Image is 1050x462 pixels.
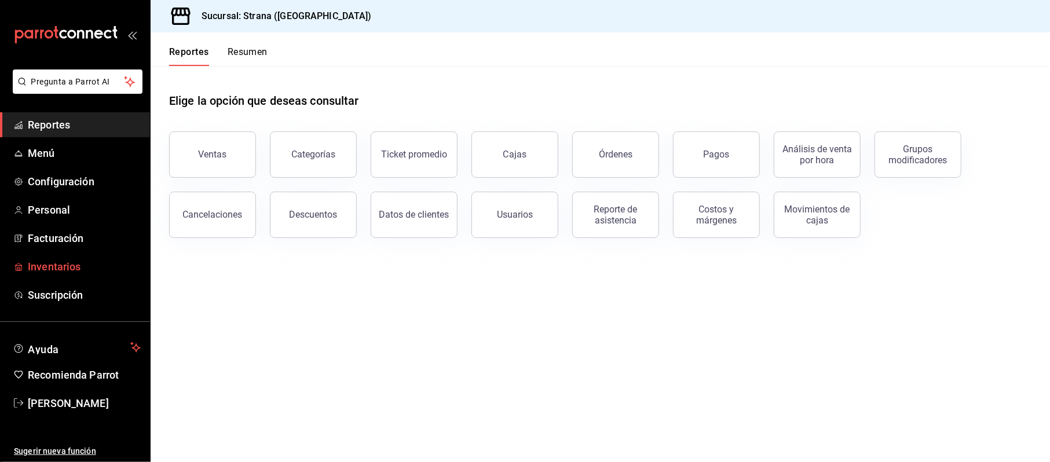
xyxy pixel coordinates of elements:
[291,149,335,160] div: Categorías
[704,149,730,160] div: Pagos
[379,209,449,220] div: Datos de clientes
[28,395,141,411] span: [PERSON_NAME]
[781,204,853,226] div: Movimientos de cajas
[371,131,458,178] button: Ticket promedio
[371,192,458,238] button: Datos de clientes
[13,69,142,94] button: Pregunta a Parrot AI
[774,131,861,178] button: Análisis de venta por hora
[471,192,558,238] button: Usuarios
[28,287,141,303] span: Suscripción
[169,46,268,66] div: navigation tabs
[14,445,141,457] span: Sugerir nueva función
[781,144,853,166] div: Análisis de venta por hora
[673,131,760,178] button: Pagos
[882,144,954,166] div: Grupos modificadores
[183,209,243,220] div: Cancelaciones
[28,117,141,133] span: Reportes
[270,131,357,178] button: Categorías
[169,46,209,66] button: Reportes
[169,131,256,178] button: Ventas
[127,30,137,39] button: open_drawer_menu
[169,192,256,238] button: Cancelaciones
[381,149,447,160] div: Ticket promedio
[28,174,141,189] span: Configuración
[580,204,652,226] div: Reporte de asistencia
[28,259,141,274] span: Inventarios
[572,192,659,238] button: Reporte de asistencia
[192,9,372,23] h3: Sucursal: Strana ([GEOGRAPHIC_DATA])
[228,46,268,66] button: Resumen
[673,192,760,238] button: Costos y márgenes
[28,340,126,354] span: Ayuda
[28,202,141,218] span: Personal
[774,192,861,238] button: Movimientos de cajas
[28,367,141,383] span: Recomienda Parrot
[875,131,961,178] button: Grupos modificadores
[28,230,141,246] span: Facturación
[169,92,359,109] h1: Elige la opción que deseas consultar
[503,148,527,162] div: Cajas
[599,149,632,160] div: Órdenes
[497,209,533,220] div: Usuarios
[270,192,357,238] button: Descuentos
[28,145,141,161] span: Menú
[31,76,125,88] span: Pregunta a Parrot AI
[290,209,338,220] div: Descuentos
[199,149,227,160] div: Ventas
[681,204,752,226] div: Costos y márgenes
[8,84,142,96] a: Pregunta a Parrot AI
[572,131,659,178] button: Órdenes
[471,131,558,178] a: Cajas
